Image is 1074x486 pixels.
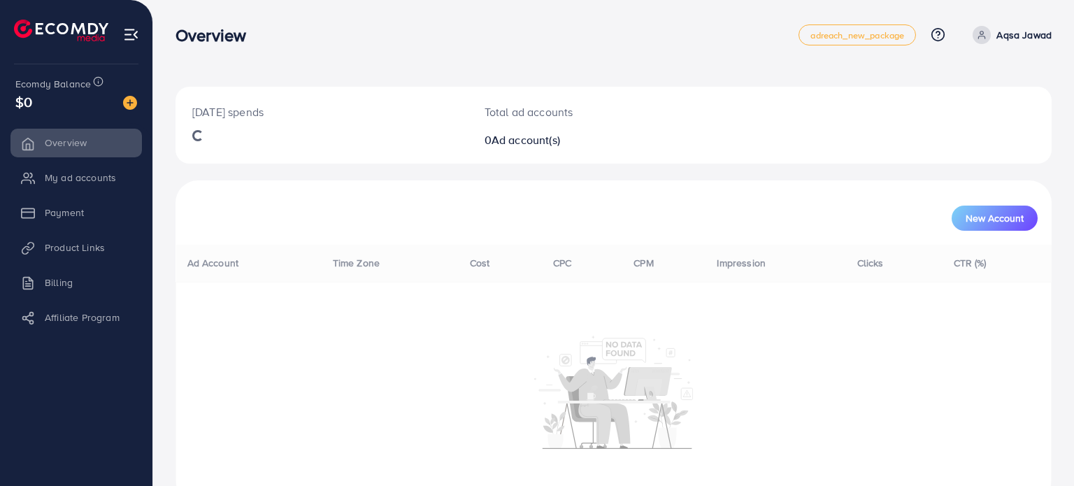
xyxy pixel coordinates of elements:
[176,25,257,45] h3: Overview
[966,213,1024,223] span: New Account
[123,96,137,110] img: image
[123,27,139,43] img: menu
[996,27,1052,43] p: Aqsa Jawad
[952,206,1038,231] button: New Account
[799,24,916,45] a: adreach_new_package
[492,132,560,148] span: Ad account(s)
[967,26,1052,44] a: Aqsa Jawad
[485,103,670,120] p: Total ad accounts
[485,134,670,147] h2: 0
[15,77,91,91] span: Ecomdy Balance
[192,103,451,120] p: [DATE] spends
[810,31,904,40] span: adreach_new_package
[14,20,108,41] img: logo
[15,92,32,112] span: $0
